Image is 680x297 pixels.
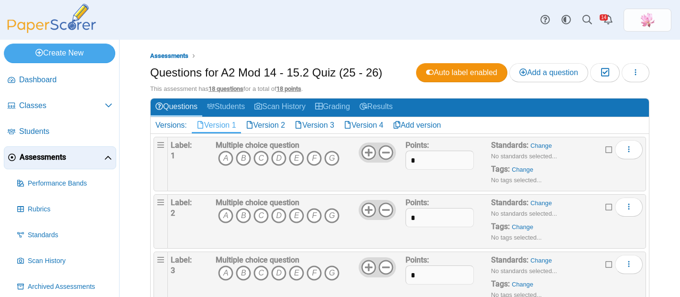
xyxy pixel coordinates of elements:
[4,4,99,33] img: PaperScorer
[28,179,112,188] span: Performance Bands
[28,205,112,214] span: Rubrics
[13,250,116,273] a: Scan History
[406,141,429,150] b: Points:
[154,137,168,191] div: Drag handle
[202,99,250,116] a: Students
[416,63,507,82] a: Auto label enabled
[150,85,649,93] div: This assessment has for a total of .
[4,121,116,143] a: Students
[236,265,251,281] i: B
[426,68,497,77] span: Auto label enabled
[4,95,116,118] a: Classes
[624,9,671,32] a: ps.MuGhfZT6iQwmPTCC
[19,126,112,137] span: Students
[289,208,304,223] i: E
[512,281,533,288] a: Change
[13,198,116,221] a: Rubrics
[339,117,388,133] a: Version 4
[150,52,188,59] span: Assessments
[151,117,192,133] div: Versions:
[290,117,339,133] a: Version 3
[491,279,510,288] b: Tags:
[4,146,116,169] a: Assessments
[519,68,578,77] span: Add a question
[289,265,304,281] i: E
[388,117,446,133] a: Add version
[615,198,643,217] button: More options
[512,166,533,173] a: Change
[271,151,286,166] i: D
[310,99,355,116] a: Grading
[253,208,269,223] i: C
[512,223,533,231] a: Change
[491,198,528,207] b: Standards:
[640,12,655,28] span: Xinmei Li
[271,208,286,223] i: D
[4,44,115,63] a: Create New
[598,10,619,31] a: Alerts
[530,199,552,207] a: Change
[4,69,116,92] a: Dashboard
[509,63,588,82] a: Add a question
[491,234,542,241] small: No tags selected...
[28,256,112,266] span: Scan History
[491,165,510,174] b: Tags:
[151,99,202,116] a: Questions
[4,26,99,34] a: PaperScorer
[150,65,383,81] h1: Questions for A2 Mod 14 - 15.2 Quiz (25 - 26)
[640,12,655,28] img: ps.MuGhfZT6iQwmPTCC
[20,152,104,163] span: Assessments
[271,265,286,281] i: D
[171,198,192,207] b: Label:
[208,85,243,92] u: 18 questions
[216,198,299,207] b: Multiple choice question
[148,50,191,62] a: Assessments
[491,255,528,264] b: Standards:
[307,208,322,223] i: F
[171,255,192,264] b: Label:
[491,153,557,160] small: No standards selected...
[13,224,116,247] a: Standards
[216,255,299,264] b: Multiple choice question
[307,265,322,281] i: F
[192,117,241,133] a: Version 1
[171,209,175,218] b: 2
[253,151,269,166] i: C
[218,151,233,166] i: A
[324,208,340,223] i: G
[28,282,112,292] span: Archived Assessments
[491,210,557,217] small: No standards selected...
[28,231,112,240] span: Standards
[241,117,290,133] a: Version 2
[19,100,105,111] span: Classes
[491,141,528,150] b: Standards:
[406,198,429,207] b: Points:
[19,75,112,85] span: Dashboard
[491,222,510,231] b: Tags:
[216,141,299,150] b: Multiple choice question
[615,255,643,274] button: More options
[307,151,322,166] i: F
[324,151,340,166] i: G
[406,255,429,264] b: Points:
[324,265,340,281] i: G
[289,151,304,166] i: E
[218,265,233,281] i: A
[491,176,542,184] small: No tags selected...
[236,151,251,166] i: B
[250,99,310,116] a: Scan History
[13,172,116,195] a: Performance Bands
[253,265,269,281] i: C
[171,141,192,150] b: Label:
[171,151,175,160] b: 1
[218,208,233,223] i: A
[530,257,552,264] a: Change
[491,267,557,275] small: No standards selected...
[236,208,251,223] i: B
[276,85,301,92] u: 18 points
[530,142,552,149] a: Change
[615,140,643,159] button: More options
[154,194,168,249] div: Drag handle
[171,266,175,275] b: 3
[355,99,397,116] a: Results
